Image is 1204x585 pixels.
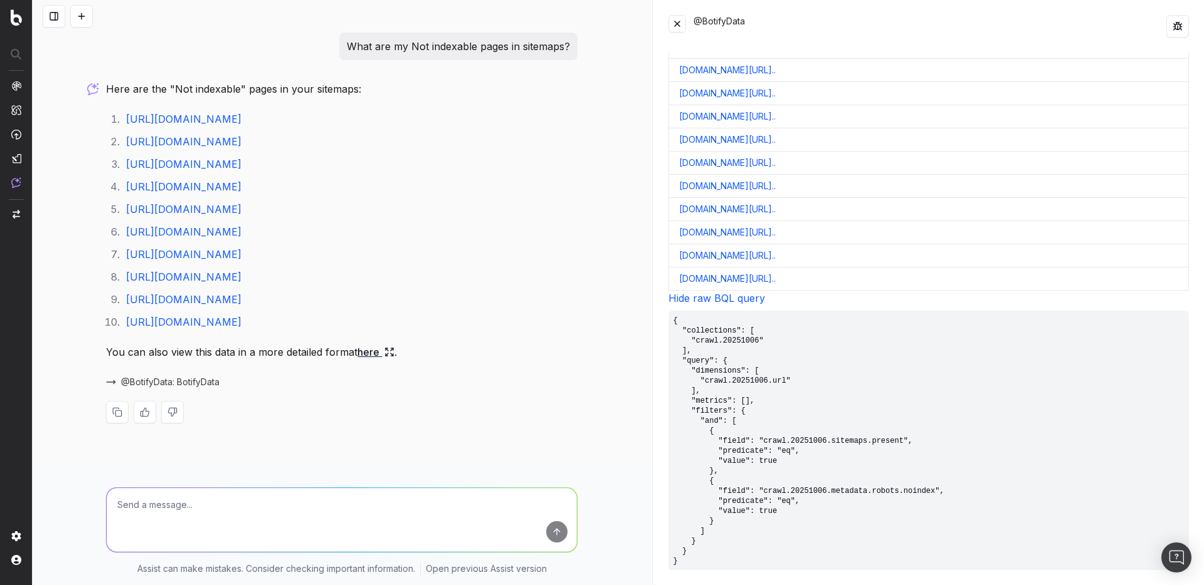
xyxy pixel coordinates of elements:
a: Hide raw BQL query [668,292,765,304]
a: [DOMAIN_NAME][URL].. [679,133,776,146]
pre: { "collections": [ "crawl.20251006" ], "query": { "dimensions": [ "crawl.20251006.url" ], "metric... [668,311,1189,571]
img: Switch project [13,210,20,219]
a: [URL][DOMAIN_NAME] [126,248,241,261]
a: [URL][DOMAIN_NAME] [126,113,241,125]
a: [URL][DOMAIN_NAME] [126,271,241,283]
img: Botify assist logo [87,83,99,95]
a: [URL][DOMAIN_NAME] [126,203,241,215]
a: [URL][DOMAIN_NAME] [126,158,241,170]
a: here [357,343,394,361]
a: [DOMAIN_NAME][URL].. [679,226,776,239]
p: You can also view this data in a more detailed format . [106,343,578,361]
a: [DOMAIN_NAME][URL].. [679,64,776,76]
img: Setting [11,531,21,541]
a: [DOMAIN_NAME][URL].. [679,110,776,123]
button: @BotifyData: BotifyData [106,376,235,388]
span: @BotifyData: BotifyData [121,376,219,388]
a: [URL][DOMAIN_NAME] [126,135,241,148]
a: [DOMAIN_NAME][URL].. [679,87,776,100]
img: Intelligence [11,105,21,115]
a: [URL][DOMAIN_NAME] [126,225,241,238]
a: [DOMAIN_NAME][URL].. [679,180,776,192]
a: [URL][DOMAIN_NAME] [126,293,241,306]
a: [DOMAIN_NAME][URL].. [679,249,776,262]
p: Here are the "Not indexable" pages in your sitemaps: [106,80,578,98]
p: Assist can make mistakes. Consider checking important information. [137,562,415,575]
img: Botify logo [11,9,22,26]
img: Studio [11,153,21,163]
div: @BotifyData [694,15,1166,38]
a: Open previous Assist version [426,562,547,575]
img: Assist [11,177,21,188]
div: Open Intercom Messenger [1161,542,1191,572]
a: [URL][DOMAIN_NAME] [126,316,241,328]
p: What are my Not indexable pages in sitemaps? [347,38,570,55]
a: [DOMAIN_NAME][URL].. [679,157,776,169]
img: Activation [11,129,21,140]
a: [URL][DOMAIN_NAME] [126,180,241,193]
img: Analytics [11,81,21,91]
a: [DOMAIN_NAME][URL].. [679,272,776,285]
a: [DOMAIN_NAME][URL].. [679,203,776,215]
img: My account [11,555,21,565]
